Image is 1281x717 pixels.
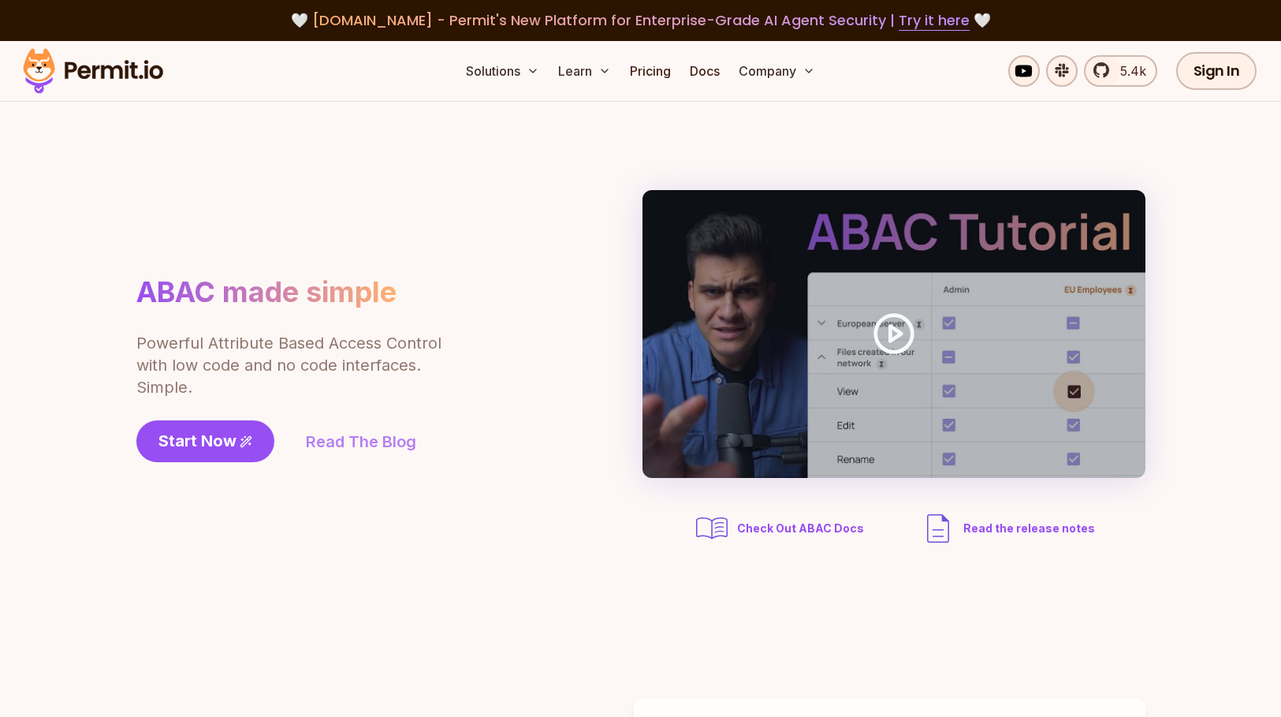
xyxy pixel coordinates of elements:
span: [DOMAIN_NAME] - Permit's New Platform for Enterprise-Grade AI Agent Security | [312,10,970,30]
span: Check Out ABAC Docs [737,521,864,536]
img: abac docs [693,510,731,547]
span: 5.4k [1111,62,1146,80]
a: Read The Blog [306,431,416,453]
a: Sign In [1176,52,1257,90]
a: Pricing [624,55,677,87]
img: description [919,510,957,547]
img: Permit logo [16,44,170,98]
a: Docs [683,55,726,87]
span: Read the release notes [963,521,1095,536]
a: Read the release notes [919,510,1095,547]
button: Solutions [460,55,546,87]
button: Company [732,55,821,87]
p: Powerful Attribute Based Access Control with low code and no code interfaces. Simple. [136,332,444,398]
div: 🤍 🤍 [38,9,1243,32]
a: Try it here [899,10,970,31]
a: 5.4k [1084,55,1157,87]
a: Start Now [136,420,274,462]
button: Learn [552,55,617,87]
a: Check Out ABAC Docs [693,510,869,547]
h1: ABAC made simple [136,274,397,310]
span: Start Now [158,430,236,452]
